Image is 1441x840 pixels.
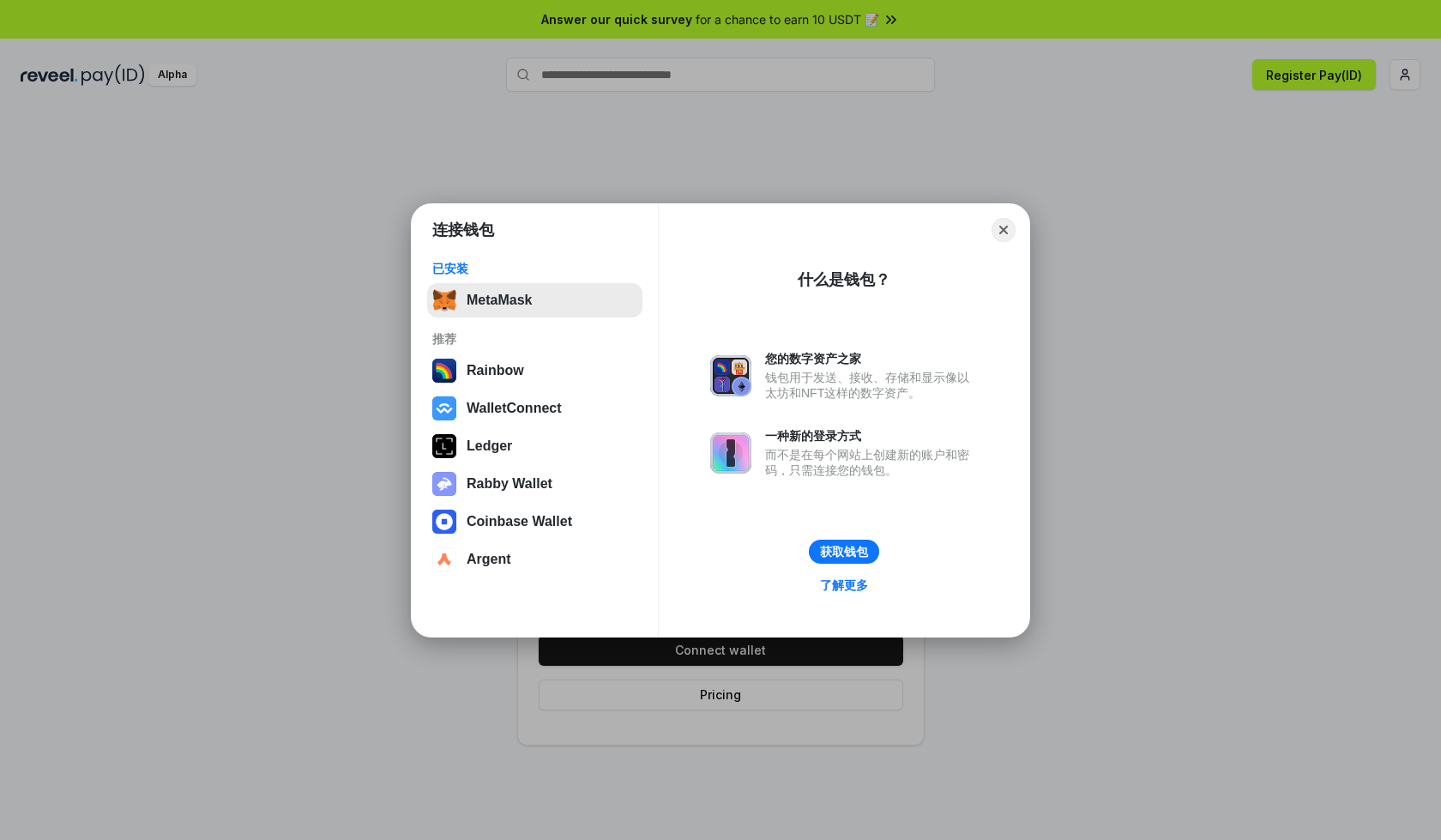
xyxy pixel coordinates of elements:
[432,510,456,534] img: svg+xml,%3Csvg%20width%3D%2228%22%20height%3D%2228%22%20viewBox%3D%220%200%2028%2028%22%20fill%3D...
[427,354,642,388] button: Rainbow
[765,447,978,478] div: 而不是在每个网站上创建新的账户和密码，只需连接您的钱包。
[432,396,456,420] img: svg+xml,%3Csvg%20width%3D%2228%22%20height%3D%2228%22%20viewBox%3D%220%200%2028%2028%22%20fill%3D...
[809,540,879,564] button: 获取钱包
[427,283,642,317] button: MetaMask
[810,574,878,596] a: 了解更多
[432,359,456,383] img: svg+xml,%3Csvg%20width%3D%22120%22%20height%3D%22120%22%20viewBox%3D%220%200%20120%20120%22%20fil...
[432,288,456,312] img: svg+xml,%3Csvg%20fill%3D%22none%22%20height%3D%2233%22%20viewBox%3D%220%200%2035%2033%22%20width%...
[467,293,532,308] div: MetaMask
[427,505,642,539] button: Coinbase Wallet
[765,428,978,444] div: 一种新的登录方式
[432,472,456,496] img: svg+xml,%3Csvg%20xmlns%3D%22http%3A%2F%2Fwww.w3.org%2F2000%2Fsvg%22%20fill%3D%22none%22%20viewBox...
[710,355,751,396] img: svg+xml,%3Csvg%20xmlns%3D%22http%3A%2F%2Fwww.w3.org%2F2000%2Fsvg%22%20fill%3D%22none%22%20viewBox...
[432,547,456,571] img: svg+xml,%3Csvg%20width%3D%2228%22%20height%3D%2228%22%20viewBox%3D%220%200%2028%2028%22%20fill%3D...
[467,552,511,567] div: Argent
[467,401,562,416] div: WalletConnect
[432,331,637,347] div: 推荐
[432,261,637,276] div: 已安装
[765,370,978,401] div: 钱包用于发送、接收、存储和显示像以太坊和NFT这样的数字资产。
[798,269,890,290] div: 什么是钱包？
[467,438,512,454] div: Ledger
[467,363,524,378] div: Rainbow
[427,429,642,463] button: Ledger
[427,542,642,577] button: Argent
[432,434,456,458] img: svg+xml,%3Csvg%20xmlns%3D%22http%3A%2F%2Fwww.w3.org%2F2000%2Fsvg%22%20width%3D%2228%22%20height%3...
[820,544,868,559] div: 获取钱包
[710,432,751,474] img: svg+xml,%3Csvg%20xmlns%3D%22http%3A%2F%2Fwww.w3.org%2F2000%2Fsvg%22%20fill%3D%22none%22%20viewBox...
[992,218,1016,242] button: Close
[432,220,494,240] h1: 连接钱包
[820,577,868,593] div: 了解更多
[467,514,572,529] div: Coinbase Wallet
[765,351,978,366] div: 您的数字资产之家
[427,467,642,501] button: Rabby Wallet
[427,391,642,426] button: WalletConnect
[467,476,552,492] div: Rabby Wallet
